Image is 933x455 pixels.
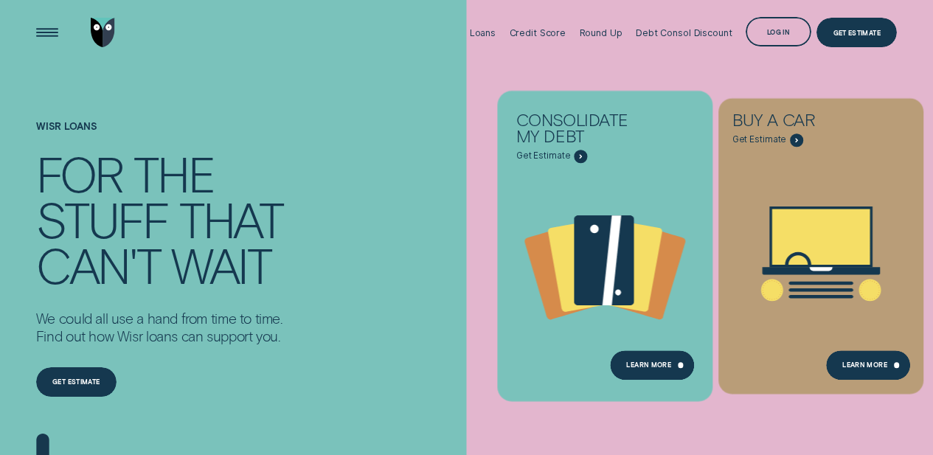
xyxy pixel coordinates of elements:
a: Get estimate [36,367,117,397]
span: Get Estimate [516,151,571,162]
div: Loans [470,27,496,38]
h1: Wisr loans [36,121,282,151]
a: Get Estimate [816,18,897,47]
span: Get Estimate [732,135,787,146]
div: Debt Consol Discount [636,27,732,38]
div: the [133,150,214,196]
div: Buy a car [732,112,864,133]
button: Open Menu [32,18,62,47]
div: that [179,196,282,242]
div: For [36,150,122,196]
a: Consolidate my debt - Learn more [502,98,707,386]
div: stuff [36,196,168,242]
a: Learn more [610,350,694,380]
div: can't [36,242,160,288]
div: Round Up [580,27,622,38]
div: Consolidate my debt [516,112,648,150]
a: Learn More [826,350,910,380]
p: We could all use a hand from time to time. Find out how Wisr loans can support you. [36,310,282,345]
button: Log in [746,17,811,46]
div: Credit Score [510,27,566,38]
div: wait [171,242,271,288]
img: Wisr [91,18,115,47]
h4: For the stuff that can't wait [36,150,282,288]
a: Buy a car - Learn more [718,98,923,386]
